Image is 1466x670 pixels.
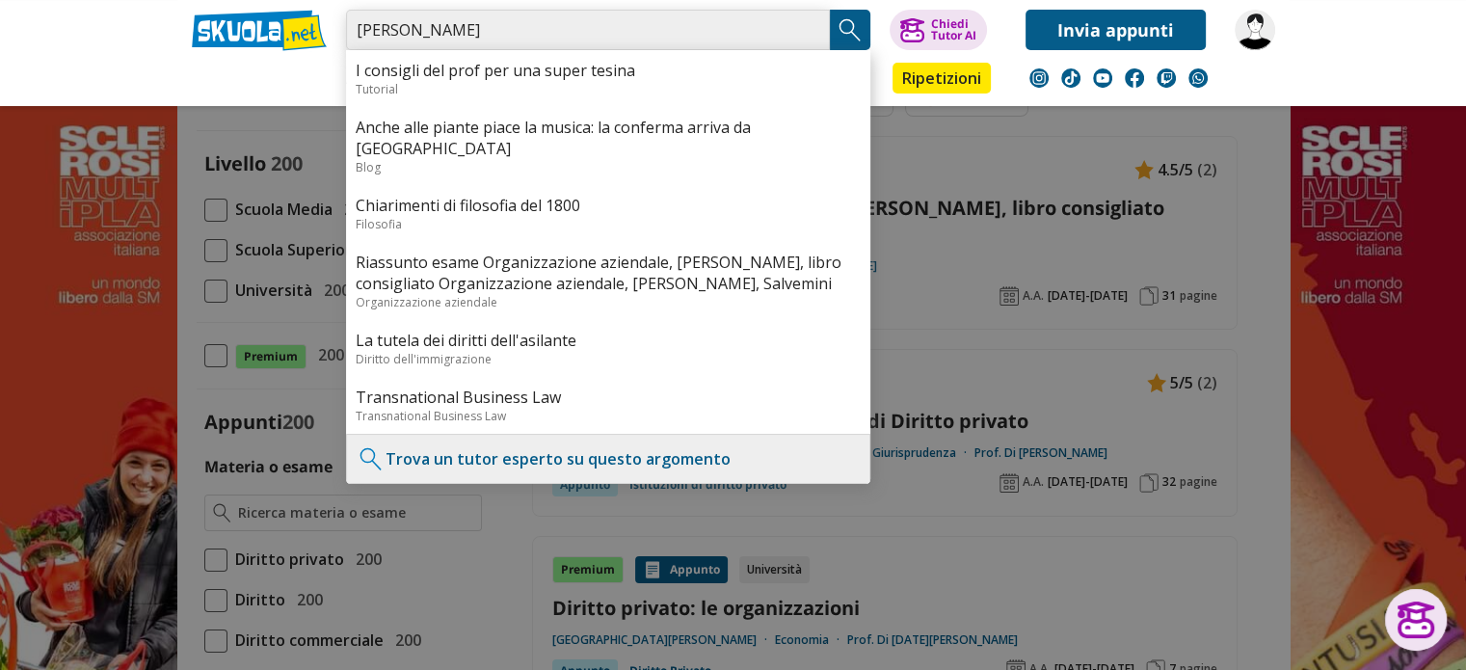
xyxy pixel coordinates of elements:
a: Ripetizioni [893,63,991,94]
img: WhatsApp [1188,68,1208,88]
button: Search Button [830,10,870,50]
div: Diritto dell'immigrazione [356,351,861,367]
div: Tutorial [356,81,861,97]
a: Riassunto esame Organizzazione aziendale, [PERSON_NAME], libro consigliato Organizzazione azienda... [356,252,861,294]
img: facebook [1125,68,1144,88]
a: Invia appunti [1026,10,1206,50]
img: Sara00567 [1235,10,1275,50]
a: Transnational Business Law [356,387,861,408]
input: Cerca appunti, riassunti o versioni [346,10,830,50]
a: Appunti [341,63,428,97]
a: I consigli del prof per una super tesina [356,60,861,81]
a: Trova un tutor esperto su questo argomento [386,448,731,469]
img: Trova un tutor esperto [357,444,386,473]
a: Chiarimenti di filosofia del 1800 [356,195,861,216]
img: twitch [1157,68,1176,88]
div: Filosofia [356,216,861,232]
img: instagram [1029,68,1049,88]
div: Blog [356,159,861,175]
img: youtube [1093,68,1112,88]
img: tiktok [1061,68,1080,88]
img: Cerca appunti, riassunti o versioni [836,15,865,44]
div: Organizzazione aziendale [356,294,861,310]
a: La tutela dei diritti dell'asilante [356,330,861,351]
a: Anche alle piante piace la musica: la conferma arriva da [GEOGRAPHIC_DATA] [356,117,861,159]
div: Transnational Business Law [356,408,861,424]
button: ChiediTutor AI [890,10,987,50]
div: Chiedi Tutor AI [930,18,975,41]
